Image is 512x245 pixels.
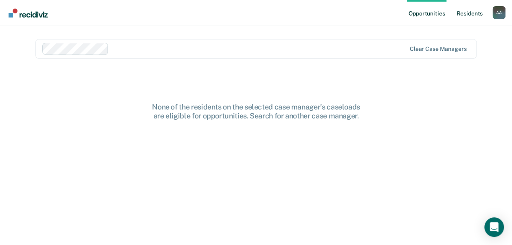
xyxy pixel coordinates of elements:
[492,6,505,19] div: A A
[484,217,504,237] div: Open Intercom Messenger
[492,6,505,19] button: Profile dropdown button
[410,46,466,52] div: Clear case managers
[125,103,386,120] div: None of the residents on the selected case manager's caseloads are eligible for opportunities. Se...
[9,9,48,17] img: Recidiviz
